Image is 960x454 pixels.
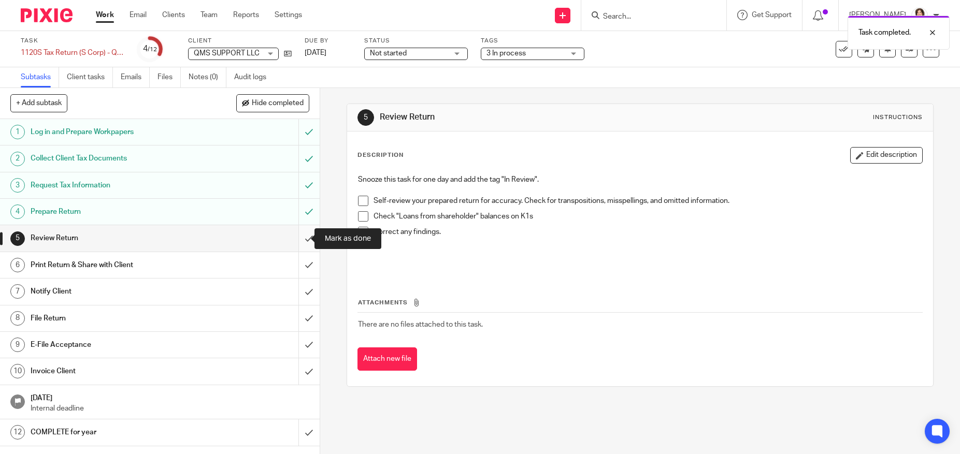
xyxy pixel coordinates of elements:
[252,99,304,108] span: Hide completed
[31,390,309,403] h1: [DATE]
[305,37,351,45] label: Due by
[162,10,185,20] a: Clients
[31,178,202,193] h1: Request Tax Information
[873,113,923,122] div: Instructions
[486,50,526,57] span: 3 In process
[31,311,202,326] h1: File Return
[10,178,25,193] div: 3
[357,151,404,159] p: Description
[194,50,260,57] span: QMS SUPPORT LLC
[31,124,202,140] h1: Log in and Prepare Workpapers
[31,151,202,166] h1: Collect Client Tax Documents
[200,10,218,20] a: Team
[374,227,922,237] p: Correct any findings.
[10,258,25,272] div: 6
[31,257,202,273] h1: Print Return & Share with Client
[31,363,202,379] h1: Invoice Client
[143,43,157,55] div: 4
[121,67,150,87] a: Emails
[358,300,408,305] span: Attachments
[234,67,274,87] a: Audit logs
[911,7,928,24] img: BW%20Website%203%20-%20square.jpg
[850,147,923,164] button: Edit description
[31,424,202,440] h1: COMPLETE for year
[236,94,309,112] button: Hide completed
[10,94,67,112] button: + Add subtask
[21,48,124,58] div: 1120S Tax Return (S Corp) - QBO
[10,231,25,246] div: 5
[130,10,147,20] a: Email
[275,10,302,20] a: Settings
[31,337,202,353] h1: E-File Acceptance
[10,425,25,440] div: 12
[21,8,73,22] img: Pixie
[364,37,468,45] label: Status
[358,174,922,185] p: Snooze this task for one day and add the tag "In Review".
[858,27,911,38] p: Task completed.
[374,196,922,206] p: Self-review your prepared return for accuracy. Check for transpositions, misspellings, and omitte...
[67,67,113,87] a: Client tasks
[358,321,483,328] span: There are no files attached to this task.
[10,125,25,139] div: 1
[305,49,326,56] span: [DATE]
[189,67,226,87] a: Notes (0)
[96,10,114,20] a: Work
[380,112,662,123] h1: Review Return
[157,67,181,87] a: Files
[10,152,25,166] div: 2
[10,284,25,299] div: 7
[31,204,202,219] h1: Prepare Return
[10,364,25,378] div: 10
[31,284,202,299] h1: Notify Client
[148,47,157,52] small: /12
[370,50,407,57] span: Not started
[188,37,292,45] label: Client
[21,37,124,45] label: Task
[357,109,374,126] div: 5
[31,403,309,414] p: Internal deadline
[31,230,202,246] h1: Review Return
[10,338,25,352] div: 9
[21,67,59,87] a: Subtasks
[10,204,25,219] div: 4
[233,10,259,20] a: Reports
[374,211,922,222] p: Check "Loans from shareholder" balances on K1s
[357,347,417,371] button: Attach new file
[10,311,25,326] div: 8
